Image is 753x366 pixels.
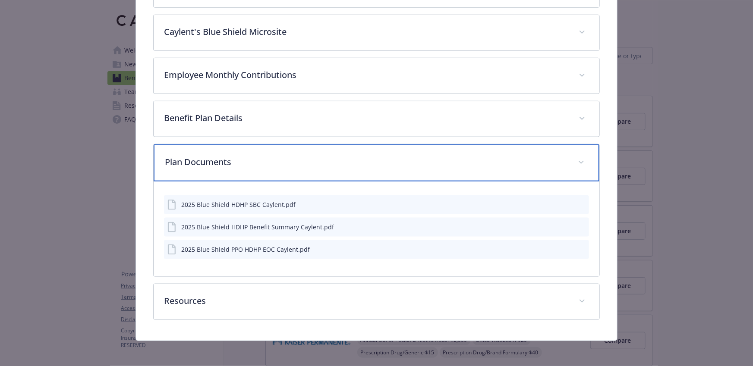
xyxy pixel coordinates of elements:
div: Plan Documents [154,144,599,181]
div: Resources [154,284,599,319]
div: 2025 Blue Shield HDHP SBC Caylent.pdf [181,200,296,209]
button: download file [564,245,571,254]
button: preview file [578,245,586,254]
button: download file [564,200,571,209]
button: preview file [578,200,586,209]
p: Resources [164,294,568,307]
div: Employee Monthly Contributions [154,58,599,94]
p: Benefit Plan Details [164,112,568,125]
p: Plan Documents [165,156,567,169]
div: 2025 Blue Shield PPO HDHP EOC Caylent.pdf [181,245,310,254]
div: Benefit Plan Details [154,101,599,137]
p: Caylent's Blue Shield Microsite [164,25,568,38]
div: Plan Documents [154,181,599,276]
button: preview file [578,222,586,231]
div: Caylent's Blue Shield Microsite [154,15,599,50]
p: Employee Monthly Contributions [164,69,568,81]
button: download file [564,222,571,231]
div: 2025 Blue Shield HDHP Benefit Summary Caylent.pdf [181,222,334,231]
